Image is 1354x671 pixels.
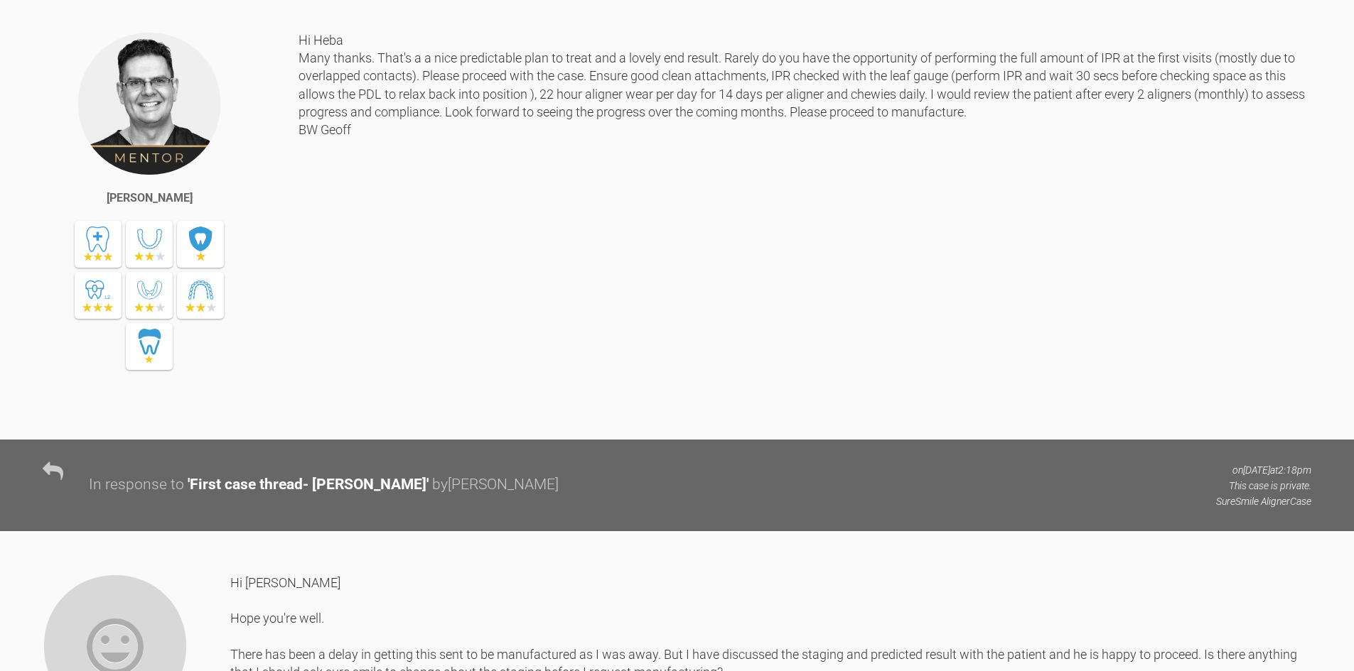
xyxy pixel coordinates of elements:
[107,189,193,207] div: [PERSON_NAME]
[188,473,429,497] div: ' First case thread- [PERSON_NAME] '
[1216,462,1311,478] p: on [DATE] at 2:18pm
[89,473,184,497] div: In response to
[299,31,1311,418] div: Hi Heba Many thanks. That's a a nice predictable plan to treat and a lovely end result. Rarely do...
[1216,493,1311,509] p: SureSmile Aligner Case
[432,473,559,497] div: by [PERSON_NAME]
[1216,478,1311,493] p: This case is private.
[77,31,222,176] img: Geoff Stone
